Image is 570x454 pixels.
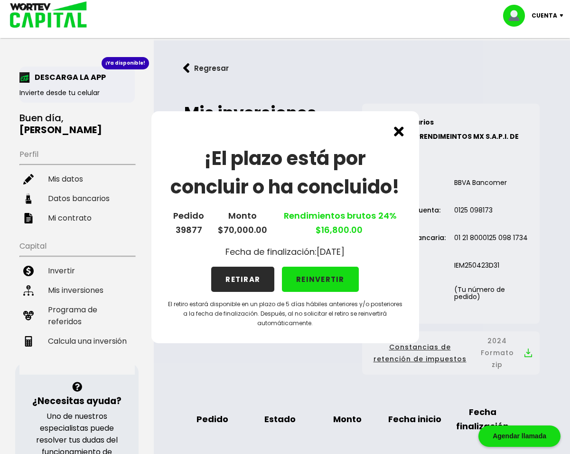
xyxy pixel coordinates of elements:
[173,209,204,237] p: Pedido 39877
[281,210,397,236] a: Rendimientos brutos $16,800.00
[394,126,404,136] img: cross.ed5528e3.svg
[211,267,274,292] button: RETIRAR
[167,144,404,201] h1: ¡El plazo está por concluir o ha concluido!
[503,5,532,27] img: profile-image
[478,425,561,447] div: Agendar llamada
[282,267,359,292] button: REINVERTIR
[225,245,345,259] p: Fecha de finalización: [DATE]
[557,14,570,17] img: icon-down
[532,9,557,23] p: Cuenta
[376,210,397,222] span: 24%
[167,299,404,328] p: El retiro estará disponible en un plazo de 5 días hábiles anteriores y/o posteriores a la fecha d...
[218,209,267,237] p: Monto $70,000.00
